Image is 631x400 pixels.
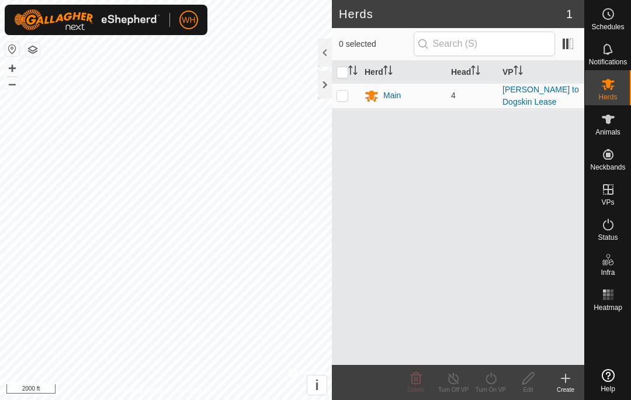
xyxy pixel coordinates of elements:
[472,385,509,394] div: Turn On VP
[348,67,358,77] p-sorticon: Activate to sort
[498,61,584,84] th: VP
[414,32,555,56] input: Search (S)
[383,89,401,102] div: Main
[598,94,617,101] span: Herds
[307,375,327,395] button: i
[591,23,624,30] span: Schedules
[383,67,393,77] p-sorticon: Activate to sort
[590,164,625,171] span: Neckbands
[5,77,19,91] button: –
[315,377,319,393] span: i
[601,199,614,206] span: VPs
[471,67,480,77] p-sorticon: Activate to sort
[26,43,40,57] button: Map Layers
[14,9,160,30] img: Gallagher Logo
[589,58,627,65] span: Notifications
[435,385,472,394] div: Turn Off VP
[360,61,446,84] th: Herd
[514,67,523,77] p-sorticon: Activate to sort
[451,91,456,100] span: 4
[601,385,615,392] span: Help
[509,385,547,394] div: Edit
[5,42,19,56] button: Reset Map
[594,304,622,311] span: Heatmap
[446,61,498,84] th: Head
[178,385,212,395] a: Contact Us
[566,5,573,23] span: 1
[339,7,566,21] h2: Herds
[182,14,195,26] span: WH
[339,38,414,50] span: 0 selected
[595,129,620,136] span: Animals
[601,269,615,276] span: Infra
[547,385,584,394] div: Create
[502,85,579,106] a: [PERSON_NAME] to Dogskin Lease
[598,234,618,241] span: Status
[585,364,631,397] a: Help
[5,61,19,75] button: +
[120,385,164,395] a: Privacy Policy
[408,387,425,393] span: Delete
